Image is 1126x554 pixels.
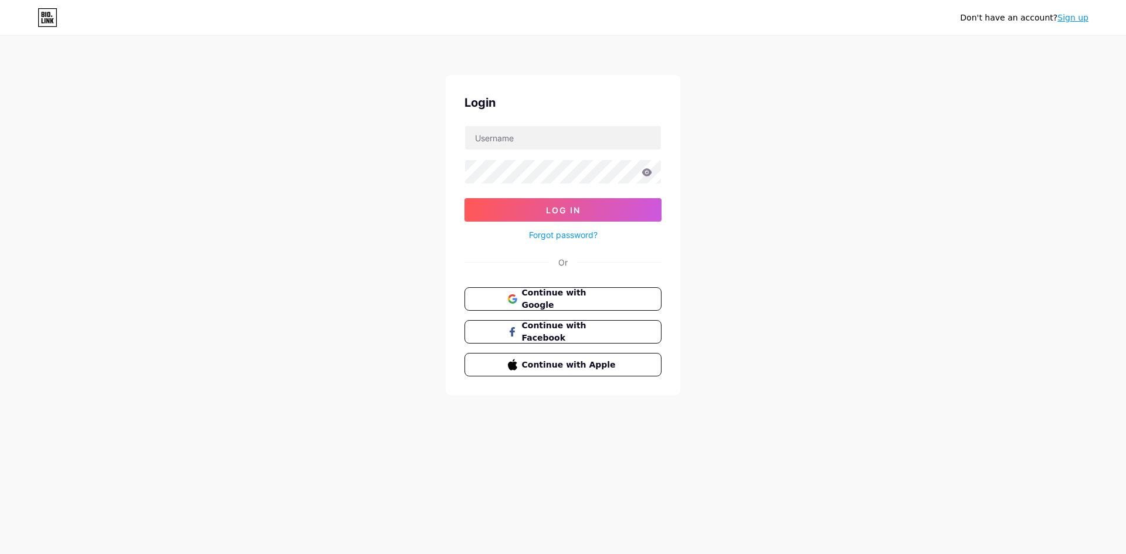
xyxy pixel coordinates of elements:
a: Forgot password? [529,229,598,241]
button: Log In [464,198,662,222]
span: Continue with Google [522,287,619,311]
span: Log In [546,205,581,215]
div: Or [558,256,568,268]
span: Continue with Apple [522,359,619,371]
a: Sign up [1057,13,1088,22]
div: Login [464,94,662,111]
button: Continue with Facebook [464,320,662,344]
button: Continue with Google [464,287,662,311]
input: Username [465,126,661,149]
button: Continue with Apple [464,353,662,376]
div: Don't have an account? [960,12,1088,24]
span: Continue with Facebook [522,320,619,344]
